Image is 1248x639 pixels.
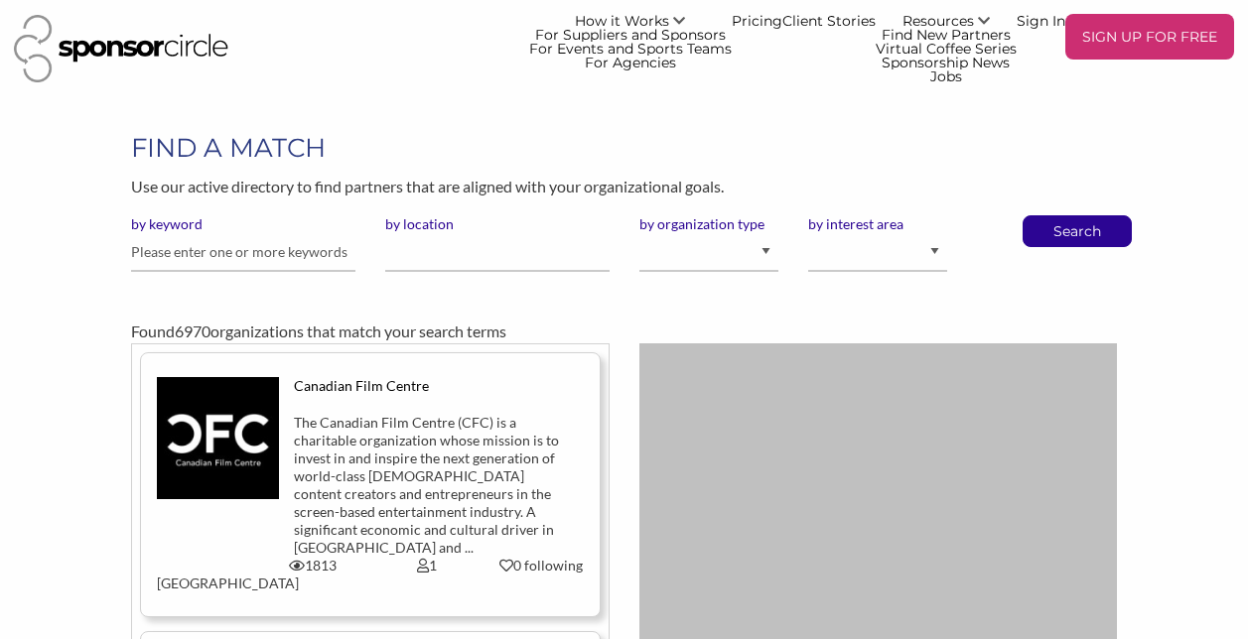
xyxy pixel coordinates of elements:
[157,377,583,592] a: Canadian Film Centre The Canadian Film Centre (CFC) is a charitable organization whose mission is...
[529,42,732,56] a: For Events and Sports Teams
[575,12,669,30] span: How it Works
[1065,14,1234,83] a: SIGN UP FOR FREE
[256,557,370,575] div: 1813
[782,14,876,28] a: Client Stories
[131,130,1117,166] h1: FIND A MATCH
[131,215,355,233] label: by keyword
[529,56,732,69] a: For Agencies
[499,557,584,575] div: 0 following
[529,14,732,28] a: How it Works
[131,174,1117,199] p: Use our active directory to find partners that are aligned with your organizational goals.
[1044,216,1110,246] button: Search
[876,42,1017,56] a: Virtual Coffee Series
[876,56,1017,69] a: Sponsorship News
[294,414,560,557] div: The Canadian Film Centre (CFC) is a charitable organization whose mission is to invest in and ins...
[370,557,485,575] div: 1
[157,377,279,499] img: tys7ftntgowgismeyatu
[142,557,256,592] div: [GEOGRAPHIC_DATA]
[529,28,732,42] a: For Suppliers and Sponsors
[808,215,947,233] label: by interest area
[876,28,1017,42] a: Find New Partners
[14,15,228,82] img: Sponsor Circle Logo
[639,215,778,233] label: by organization type
[131,233,355,272] input: Please enter one or more keywords
[385,215,610,233] label: by location
[876,14,1017,28] a: Resources
[1073,22,1226,52] p: SIGN UP FOR FREE
[1017,14,1065,28] a: Sign In
[175,321,210,340] span: 6970
[131,319,1117,343] div: Found organizations that match your search terms
[902,12,974,30] span: Resources
[732,14,782,28] a: Pricing
[294,377,560,395] div: Canadian Film Centre
[876,69,1017,83] a: Jobs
